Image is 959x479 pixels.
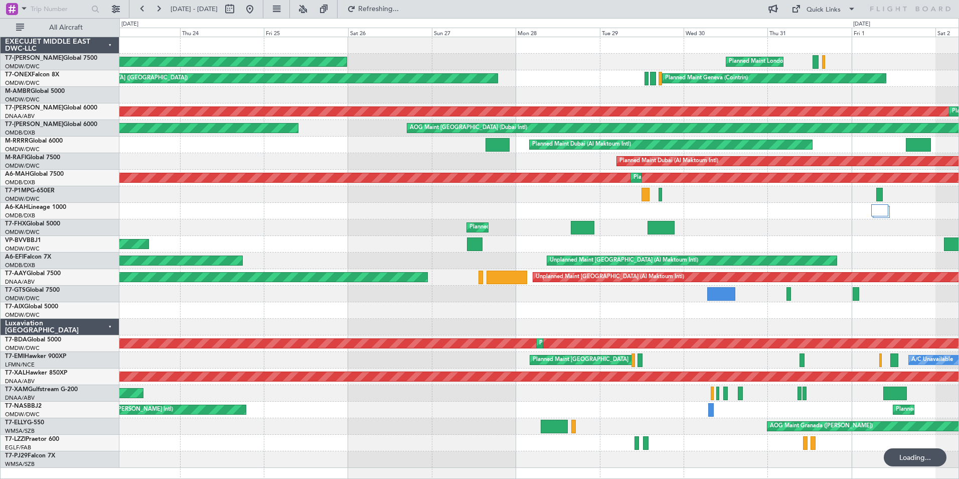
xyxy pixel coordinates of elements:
[348,28,432,37] div: Sat 26
[5,105,97,111] a: T7-[PERSON_NAME]Global 6000
[5,295,40,302] a: OMDW/DWC
[5,420,27,426] span: T7-ELLY
[5,221,60,227] a: T7-FHXGlobal 5000
[5,287,26,293] span: T7-GTS
[633,170,801,185] div: Planned Maint [GEOGRAPHIC_DATA] ([GEOGRAPHIC_DATA] Intl)
[533,352,628,368] div: Planned Maint [GEOGRAPHIC_DATA]
[5,155,26,161] span: M-RAFI
[5,195,40,203] a: OMDW/DWC
[5,403,27,409] span: T7-NAS
[26,24,106,31] span: All Aircraft
[5,88,65,94] a: M-AMBRGlobal 5000
[5,245,40,253] a: OMDW/DWC
[5,63,40,70] a: OMDW/DWC
[5,304,58,310] a: T7-AIXGlobal 5000
[5,387,28,393] span: T7-XAM
[5,122,63,128] span: T7-[PERSON_NAME]
[5,378,35,385] a: DNAA/ABV
[469,220,627,235] div: Planned Maint [GEOGRAPHIC_DATA] ([GEOGRAPHIC_DATA])
[5,403,42,409] a: T7-NASBBJ2
[619,154,718,169] div: Planned Maint Dubai (Al Maktoum Intl)
[5,427,35,435] a: WMSA/SZB
[684,28,767,37] div: Wed 30
[5,460,35,468] a: WMSA/SZB
[96,28,180,37] div: Wed 23
[5,122,97,128] a: T7-[PERSON_NAME]Global 6000
[5,254,51,260] a: A6-EFIFalcon 7X
[5,311,40,319] a: OMDW/DWC
[5,138,63,144] a: M-RRRRGlobal 6000
[516,28,599,37] div: Mon 28
[600,28,684,37] div: Tue 29
[5,79,40,87] a: OMDW/DWC
[539,336,638,351] div: Planned Maint Dubai (Al Maktoum Intl)
[358,6,400,13] span: Refreshing...
[911,352,953,368] div: A/C Unavailable
[5,162,40,170] a: OMDW/DWC
[853,20,870,29] div: [DATE]
[171,5,218,14] span: [DATE] - [DATE]
[31,2,88,17] input: Trip Number
[5,188,55,194] a: T7-P1MPG-650ER
[5,112,35,120] a: DNAA/ABV
[5,105,63,111] span: T7-[PERSON_NAME]
[5,361,35,369] a: LFMN/NCE
[180,28,264,37] div: Thu 24
[5,237,41,244] a: VP-BVVBBJ1
[5,304,24,310] span: T7-AIX
[343,1,403,17] button: Refreshing...
[5,129,35,137] a: OMDB/DXB
[5,72,59,78] a: T7-ONEXFalcon 8X
[665,71,748,86] div: Planned Maint Geneva (Cointrin)
[5,228,40,236] a: OMDW/DWC
[5,453,55,459] a: T7-PJ29Falcon 7X
[5,353,66,360] a: T7-EMIHawker 900XP
[5,171,64,177] a: A6-MAHGlobal 7500
[5,411,40,418] a: OMDW/DWC
[5,394,35,402] a: DNAA/ABV
[5,155,60,161] a: M-RAFIGlobal 7500
[536,270,684,285] div: Unplanned Maint [GEOGRAPHIC_DATA] (Al Maktoum Intl)
[5,353,25,360] span: T7-EMI
[5,204,28,210] span: A6-KAH
[5,138,29,144] span: M-RRRR
[767,28,851,37] div: Thu 31
[786,1,861,17] button: Quick Links
[5,453,28,459] span: T7-PJ29
[5,344,40,352] a: OMDW/DWC
[884,448,946,466] div: Loading...
[5,287,60,293] a: T7-GTSGlobal 7500
[5,370,26,376] span: T7-XAL
[432,28,516,37] div: Sun 27
[264,28,348,37] div: Fri 25
[5,337,61,343] a: T7-BDAGlobal 5000
[770,419,873,434] div: AOG Maint Granada ([PERSON_NAME])
[807,5,841,15] div: Quick Links
[5,204,66,210] a: A6-KAHLineage 1000
[5,271,27,277] span: T7-AAY
[5,96,40,103] a: OMDW/DWC
[852,28,935,37] div: Fri 1
[5,444,31,451] a: EGLF/FAB
[5,88,31,94] span: M-AMBR
[5,237,27,244] span: VP-BVV
[5,254,24,260] span: A6-EFI
[5,212,35,219] a: OMDB/DXB
[5,436,59,442] a: T7-LZZIPraetor 600
[5,337,27,343] span: T7-BDA
[5,278,35,286] a: DNAA/ABV
[410,121,527,136] div: AOG Maint [GEOGRAPHIC_DATA] (Dubai Intl)
[5,262,35,269] a: OMDB/DXB
[11,20,109,36] button: All Aircraft
[5,420,44,426] a: T7-ELLYG-550
[5,55,97,61] a: T7-[PERSON_NAME]Global 7500
[5,146,40,153] a: OMDW/DWC
[5,188,30,194] span: T7-P1MP
[729,54,849,69] div: Planned Maint London ([GEOGRAPHIC_DATA])
[5,171,30,177] span: A6-MAH
[532,137,631,152] div: Planned Maint Dubai (Al Maktoum Intl)
[550,253,698,268] div: Unplanned Maint [GEOGRAPHIC_DATA] (Al Maktoum Intl)
[5,55,63,61] span: T7-[PERSON_NAME]
[5,221,26,227] span: T7-FHX
[5,387,78,393] a: T7-XAMGulfstream G-200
